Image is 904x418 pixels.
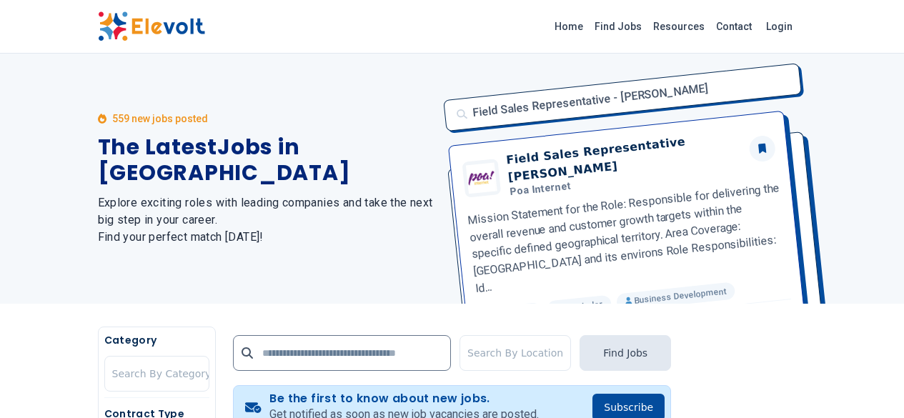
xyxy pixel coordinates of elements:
[710,15,758,38] a: Contact
[112,111,208,126] p: 559 new jobs posted
[647,15,710,38] a: Resources
[98,194,435,246] h2: Explore exciting roles with leading companies and take the next big step in your career. Find you...
[549,15,589,38] a: Home
[758,12,801,41] a: Login
[580,335,671,371] button: Find Jobs
[98,134,435,186] h1: The Latest Jobs in [GEOGRAPHIC_DATA]
[589,15,647,38] a: Find Jobs
[98,11,205,41] img: Elevolt
[269,392,539,406] h4: Be the first to know about new jobs.
[104,333,209,347] h5: Category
